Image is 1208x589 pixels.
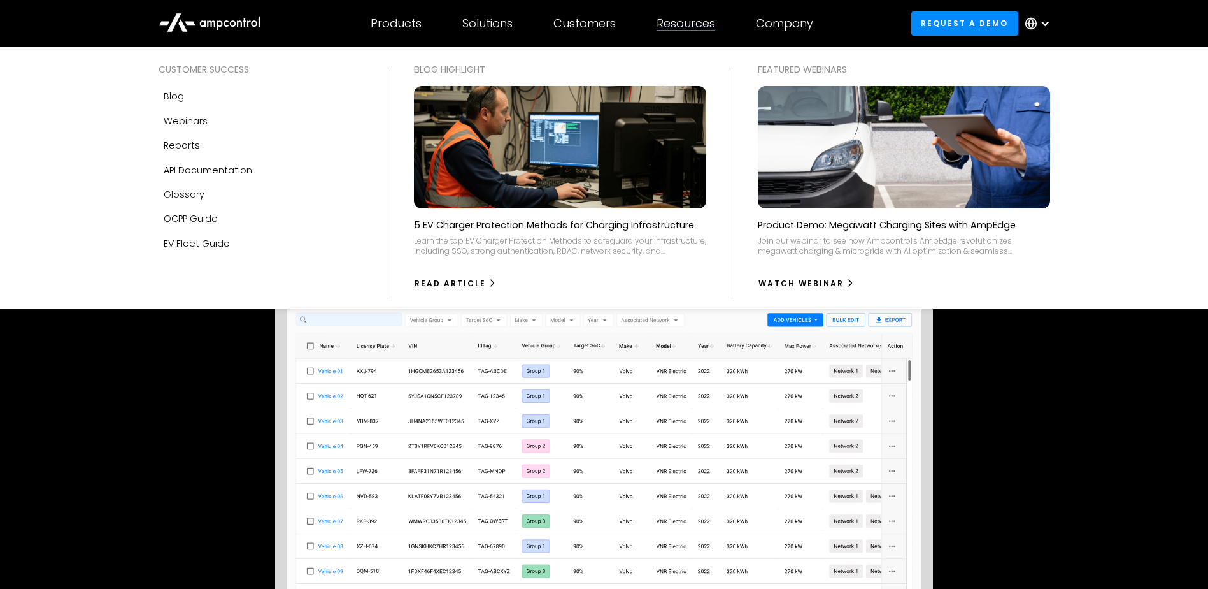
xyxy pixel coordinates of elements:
[756,17,813,31] div: Company
[164,236,230,251] div: EV Fleet Guide
[758,273,855,294] a: watch webinar
[414,273,497,294] a: Read Article
[371,17,422,31] div: Products
[415,278,486,289] div: Read Article
[414,236,706,256] div: Learn the top EV Charger Protection Methods to safeguard your infrastructure, including SSO, stro...
[159,207,362,231] a: OCPP Guide
[911,11,1018,35] a: Request a demo
[164,212,218,226] div: OCPP Guide
[164,114,208,128] div: Webinars
[657,17,715,31] div: Resources
[159,109,362,133] a: Webinars
[159,158,362,182] a: API Documentation
[462,17,513,31] div: Solutions
[758,62,1050,76] div: Featured webinars
[414,62,706,76] div: Blog Highlight
[414,219,694,231] p: 5 EV Charger Protection Methods for Charging Infrastructure
[553,17,616,31] div: Customers
[758,219,1016,231] p: Product Demo: Megawatt Charging Sites with AmpEdge
[164,187,204,201] div: Glossary
[159,182,362,207] a: Glossary
[164,163,252,177] div: API Documentation
[159,231,362,256] a: EV Fleet Guide
[758,236,1050,256] div: Join our webinar to see how Ampcontrol's AmpEdge revolutionizes megawatt charging & microgrids wi...
[159,133,362,157] a: Reports
[159,84,362,108] a: Blog
[758,278,844,289] div: watch webinar
[164,138,200,152] div: Reports
[159,62,362,76] div: Customer success
[164,89,184,103] div: Blog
